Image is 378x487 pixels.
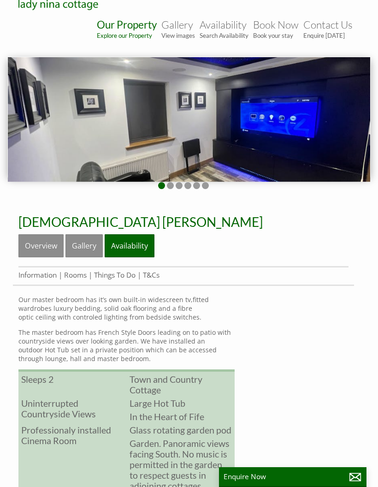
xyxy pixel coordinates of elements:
a: Availability [105,234,154,257]
li: Professionaly installed Cinema Room [18,423,127,447]
p: The master bedroom has French Style Doors leading on to patio with countryside views over looking... [18,328,235,363]
li: In the Heart of Fife [127,410,235,423]
small: Explore our Property [97,32,157,39]
a: Our PropertyExplore our Property [97,18,157,39]
small: Search Availability [200,32,248,39]
a: Book NowBook your stay [253,18,299,39]
p: Enquire Now [224,472,362,481]
a: GalleryView images [161,18,195,39]
a: [DEMOGRAPHIC_DATA] [PERSON_NAME] [18,214,263,230]
a: Overview [18,234,64,257]
li: Large Hot Tub [127,397,235,410]
li: Sleeps 2 [18,373,127,386]
a: Information [18,270,57,280]
small: View images [161,32,195,39]
li: Glass rotating garden pod [127,423,235,437]
a: T&Cs [143,270,159,280]
small: Book your stay [253,32,299,39]
a: Rooms [64,270,87,280]
a: Things To Do [94,270,136,280]
a: Contact UsEnquire [DATE] [303,18,353,39]
li: Town and Country Cottage [127,373,235,397]
a: Gallery [65,234,103,257]
p: Our master bedroom has it’s own built-in widescreen tv,fitted wardrobes luxury bedding, solid oak... [18,295,235,321]
small: Enquire [DATE] [303,32,353,39]
li: Uninterrupted Countryside Views [18,397,127,421]
a: AvailabilitySearch Availability [200,18,248,39]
